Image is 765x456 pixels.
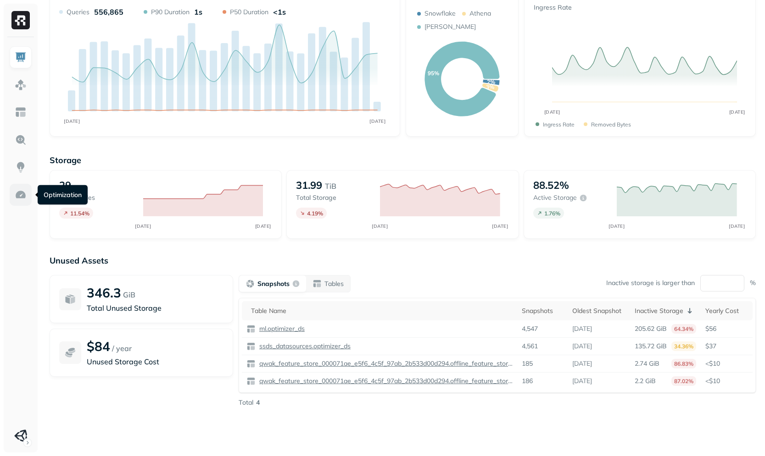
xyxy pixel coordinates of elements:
tspan: [DATE] [369,118,385,124]
p: P90 Duration [151,8,190,16]
p: [DATE] [572,342,592,351]
p: Snapshots [257,280,290,288]
p: Inactive Storage [635,307,683,315]
img: table [246,342,256,351]
div: Optimization [38,185,88,205]
p: 4,561 [522,342,538,351]
p: [DATE] [572,359,592,368]
a: qwak_feature_store_000071ae_e5f6_4c5f_97ab_2b533d00d294.offline_feature_store_arpumizer_user_leve... [256,359,513,368]
tspan: [DATE] [609,223,625,229]
p: Ingress Rate [534,3,581,12]
a: ssds_datasources.optimizer_ds [256,342,351,351]
p: 88.52% [533,179,569,192]
img: Asset Explorer [15,106,27,118]
img: Insights [15,161,27,173]
tspan: [DATE] [729,109,745,115]
p: Tables [324,280,344,288]
p: <$10 [705,377,748,385]
img: Unity [14,429,27,442]
p: 4,547 [522,324,538,333]
p: 64.34% [671,324,696,334]
div: Table Name [251,307,513,315]
p: Total storage [296,193,371,202]
p: 86.83% [671,359,696,368]
p: ssds_datasources.optimizer_ds [257,342,351,351]
p: Storage [50,155,756,165]
p: 346.3 [87,285,121,301]
div: Snapshots [522,307,563,315]
a: ml.optimizer_ds [256,324,305,333]
text: 2% [487,78,495,85]
p: 4.19 % [307,210,323,217]
tspan: [DATE] [372,223,388,229]
img: Optimization [15,189,27,201]
p: 2.2 GiB [635,377,656,385]
tspan: [DATE] [729,223,745,229]
p: Active storage [533,193,577,202]
p: Inactive storage is larger than [606,279,695,287]
p: $84 [87,338,110,354]
p: P50 Duration [230,8,268,16]
img: Query Explorer [15,134,27,146]
img: Assets [15,79,27,91]
p: 556,865 [94,7,123,16]
p: 34.36% [671,341,696,351]
p: <$10 [705,359,748,368]
p: Athena [469,9,491,18]
p: Unused Assets [50,255,756,266]
p: % [750,279,756,287]
p: Total Unused Storage [87,302,223,313]
p: 31.99 [296,179,322,192]
p: 2.74 GiB [635,359,659,368]
p: <1s [273,7,286,16]
img: table [246,377,256,386]
p: Total tables [59,193,134,202]
p: Unused Storage Cost [87,356,223,367]
p: [DATE] [572,324,592,333]
p: / year [112,343,132,354]
p: Snowflake [424,9,456,18]
img: Dashboard [15,51,27,63]
p: 135.72 GiB [635,342,667,351]
p: 29 [59,179,71,192]
p: 1.76 % [544,210,560,217]
tspan: [DATE] [255,223,271,229]
p: TiB [325,181,336,192]
p: Ingress Rate [543,121,575,128]
div: Oldest Snapshot [572,307,625,315]
p: $37 [705,342,748,351]
p: qwak_feature_store_000071ae_e5f6_4c5f_97ab_2b533d00d294.offline_feature_store_arpumizer_user_leve... [257,359,513,368]
img: table [246,324,256,334]
p: 205.62 GiB [635,324,667,333]
p: qwak_feature_store_000071ae_e5f6_4c5f_97ab_2b533d00d294.offline_feature_store_arpumizer_game_user... [257,377,513,385]
a: qwak_feature_store_000071ae_e5f6_4c5f_97ab_2b533d00d294.offline_feature_store_arpumizer_game_user... [256,377,513,385]
p: $56 [705,324,748,333]
p: 185 [522,359,533,368]
p: 11.54 % [70,210,89,217]
img: Ryft [11,11,30,29]
tspan: [DATE] [492,223,508,229]
tspan: [DATE] [135,223,151,229]
p: 1s [194,7,202,16]
div: Yearly Cost [705,307,748,315]
p: 87.02% [671,376,696,386]
tspan: [DATE] [64,118,80,124]
tspan: [DATE] [544,109,560,115]
p: ml.optimizer_ds [257,324,305,333]
p: 4 [256,398,260,407]
p: 186 [522,377,533,385]
p: Removed bytes [591,121,631,128]
text: 95% [428,70,439,77]
p: GiB [123,289,135,300]
p: [DATE] [572,377,592,385]
img: table [246,359,256,368]
p: Total [239,398,253,407]
p: Queries [67,8,89,16]
p: [PERSON_NAME] [424,22,476,31]
text: 3% [486,84,494,91]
